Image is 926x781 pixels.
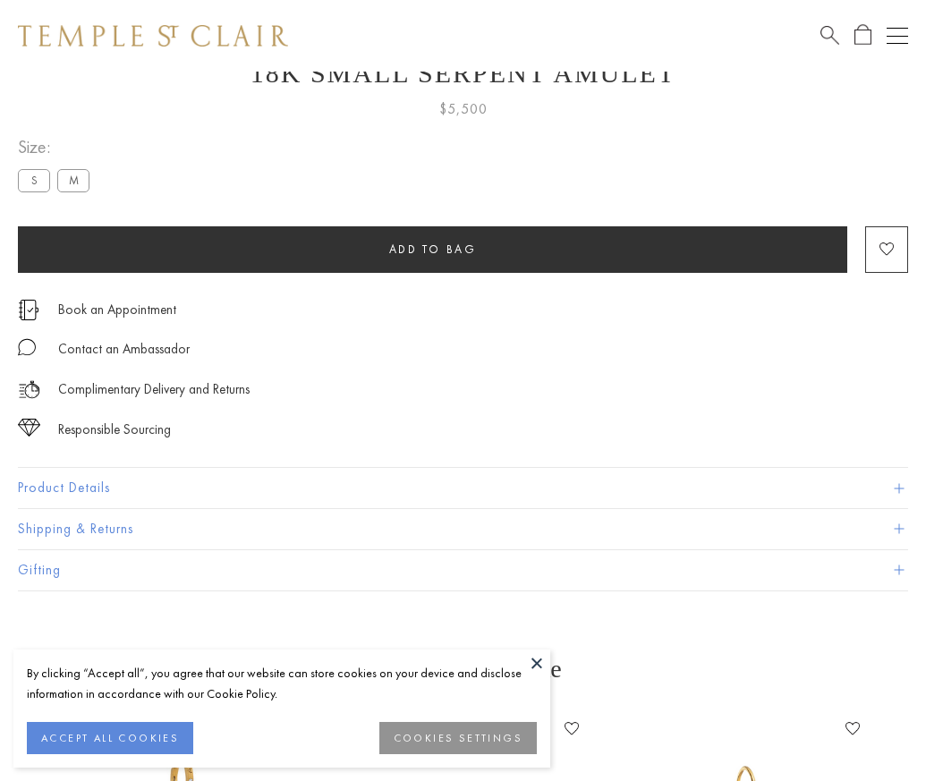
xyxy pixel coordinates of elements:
[18,378,40,401] img: icon_delivery.svg
[58,300,176,319] a: Book an Appointment
[18,58,908,89] h1: 18K Small Serpent Amulet
[887,25,908,47] button: Open navigation
[57,169,89,191] label: M
[18,509,908,549] button: Shipping & Returns
[439,98,488,121] span: $5,500
[379,722,537,754] button: COOKIES SETTINGS
[18,338,36,356] img: MessageIcon-01_2.svg
[18,25,288,47] img: Temple St. Clair
[389,242,477,257] span: Add to bag
[18,169,50,191] label: S
[854,24,871,47] a: Open Shopping Bag
[18,300,39,320] img: icon_appointment.svg
[58,338,190,361] div: Contact an Ambassador
[58,378,250,401] p: Complimentary Delivery and Returns
[18,226,847,273] button: Add to bag
[18,132,97,162] span: Size:
[27,663,537,704] div: By clicking “Accept all”, you agree that our website can store cookies on your device and disclos...
[58,419,171,441] div: Responsible Sourcing
[820,24,839,47] a: Search
[18,550,908,590] button: Gifting
[18,468,908,508] button: Product Details
[27,722,193,754] button: ACCEPT ALL COOKIES
[18,419,40,437] img: icon_sourcing.svg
